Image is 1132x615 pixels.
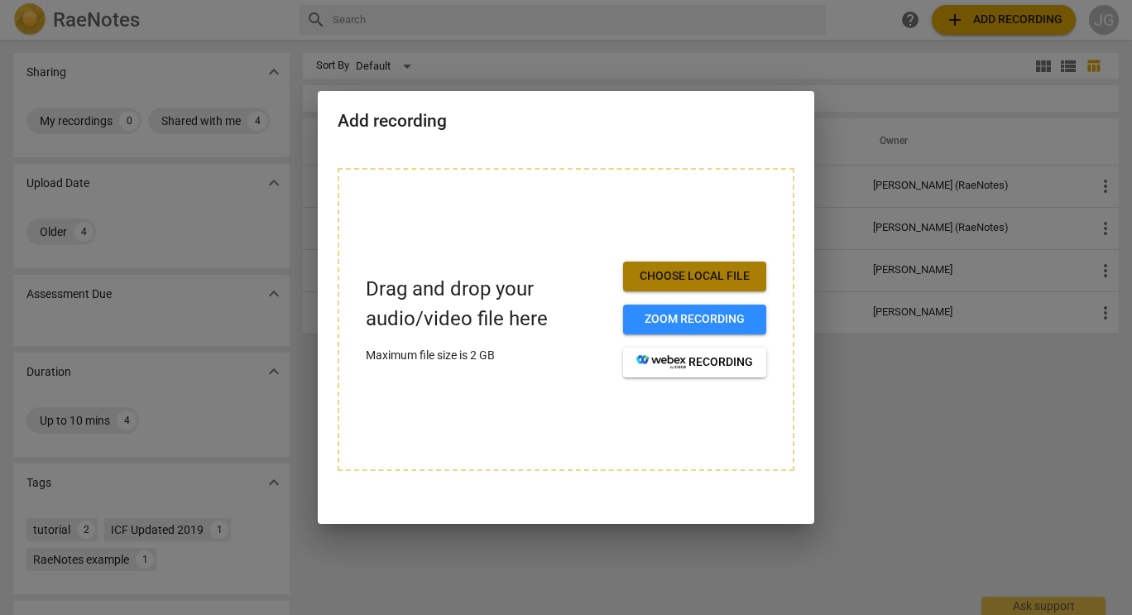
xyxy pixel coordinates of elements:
[366,347,610,364] p: Maximum file size is 2 GB
[636,354,753,371] span: recording
[636,268,753,285] span: Choose local file
[623,262,766,291] button: Choose local file
[623,305,766,334] button: Zoom recording
[636,311,753,328] span: Zoom recording
[366,275,610,333] p: Drag and drop your audio/video file here
[338,111,794,132] h2: Add recording
[623,348,766,377] button: recording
